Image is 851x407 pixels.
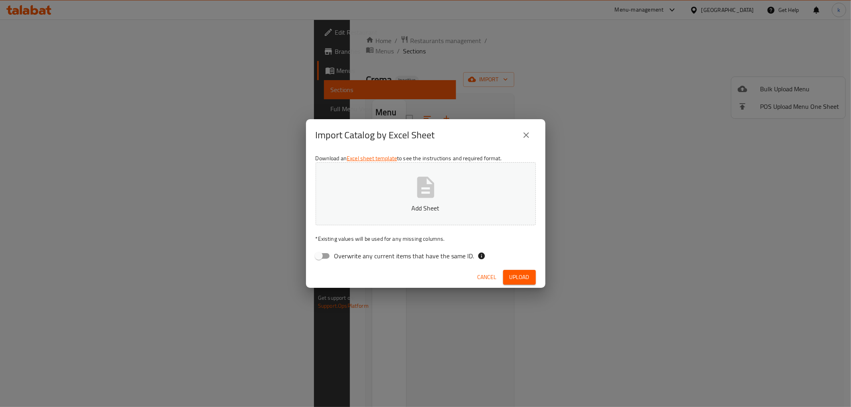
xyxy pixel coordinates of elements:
svg: If the overwrite option isn't selected, then the items that match an existing ID will be ignored ... [478,252,486,260]
a: Excel sheet template [347,153,397,163]
p: Existing values will be used for any missing columns. [316,235,536,243]
button: Add Sheet [316,162,536,225]
button: Cancel [474,270,500,285]
span: Cancel [478,272,497,282]
span: Overwrite any current items that have the same ID. [334,251,474,261]
h2: Import Catalog by Excel Sheet [316,129,435,142]
p: Add Sheet [328,203,523,213]
span: Upload [509,272,529,282]
button: Upload [503,270,536,285]
button: close [517,126,536,145]
div: Download an to see the instructions and required format. [306,151,545,267]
